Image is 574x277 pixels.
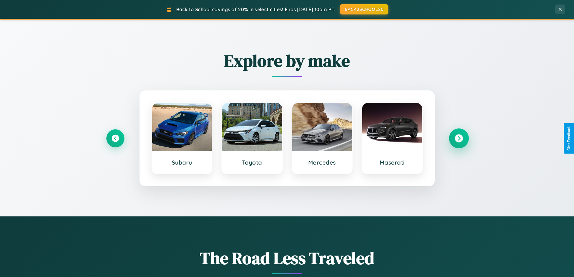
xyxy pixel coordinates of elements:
[340,4,388,14] button: BACK2SCHOOL20
[368,159,416,166] h3: Maserati
[567,126,571,151] div: Give Feedback
[298,159,346,166] h3: Mercedes
[106,247,468,270] h1: The Road Less Traveled
[176,6,335,12] span: Back to School savings of 20% in select cities! Ends [DATE] 10am PT.
[106,49,468,72] h2: Explore by make
[228,159,276,166] h3: Toyota
[158,159,206,166] h3: Subaru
